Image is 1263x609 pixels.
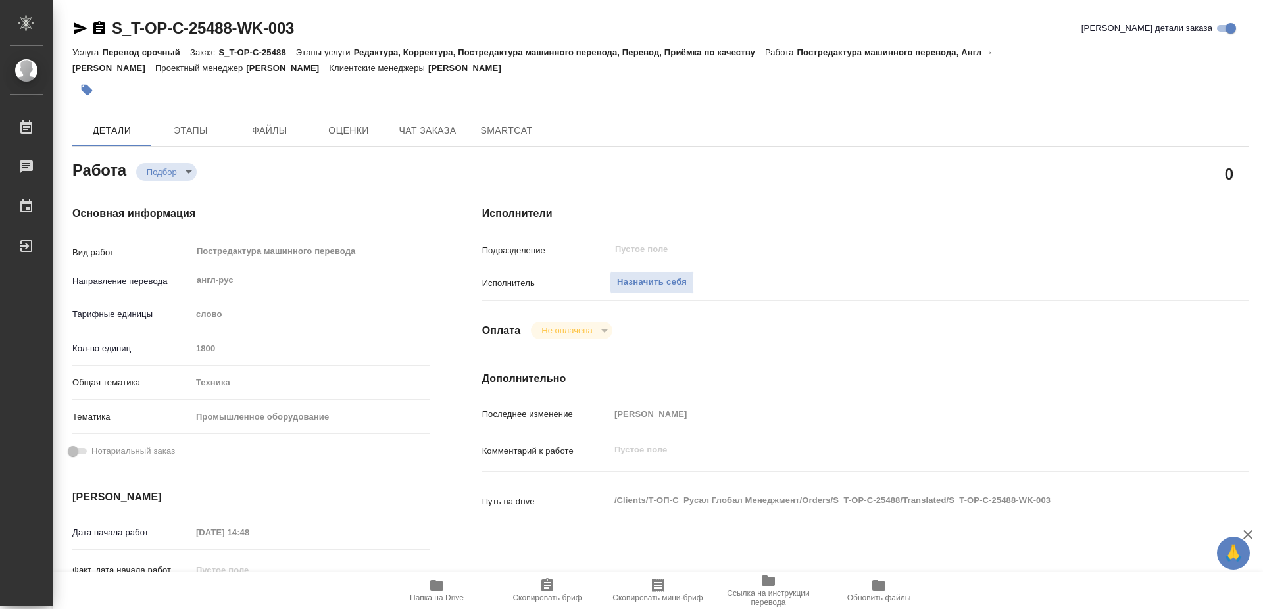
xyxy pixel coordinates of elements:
[72,275,191,288] p: Направление перевода
[475,122,538,139] span: SmartCat
[91,20,107,36] button: Скопировать ссылку
[482,244,610,257] p: Подразделение
[143,166,181,178] button: Подбор
[80,122,143,139] span: Детали
[614,241,1154,257] input: Пустое поле
[482,323,521,339] h4: Оплата
[610,271,694,294] button: Назначить себя
[72,47,102,57] p: Услуга
[296,47,354,57] p: Этапы услуги
[72,76,101,105] button: Добавить тэг
[238,122,301,139] span: Файлы
[72,246,191,259] p: Вид работ
[72,342,191,355] p: Кол-во единиц
[72,526,191,539] p: Дата начала работ
[1225,162,1233,185] h2: 0
[246,63,329,73] p: [PERSON_NAME]
[329,63,428,73] p: Клиентские менеджеры
[610,489,1185,512] textarea: /Clients/Т-ОП-С_Русал Глобал Менеджмент/Orders/S_T-OP-C-25488/Translated/S_T-OP-C-25488-WK-003
[72,410,191,424] p: Тематика
[1217,537,1250,570] button: 🙏
[72,564,191,577] p: Факт. дата начала работ
[191,406,430,428] div: Промышленное оборудование
[1222,539,1245,567] span: 🙏
[482,408,610,421] p: Последнее изменение
[410,593,464,602] span: Папка на Drive
[824,572,934,609] button: Обновить файлы
[218,47,295,57] p: S_T-OP-C-25488
[482,206,1249,222] h4: Исполнители
[72,308,191,321] p: Тарифные единицы
[136,163,197,181] div: Подбор
[617,275,687,290] span: Назначить себя
[721,589,816,607] span: Ссылка на инструкции перевода
[482,277,610,290] p: Исполнитель
[191,523,307,542] input: Пустое поле
[112,19,294,37] a: S_T-OP-C-25488-WK-003
[612,593,703,602] span: Скопировать мини-бриф
[72,489,430,505] h4: [PERSON_NAME]
[102,47,190,57] p: Перевод срочный
[1081,22,1212,35] span: [PERSON_NAME] детали заказа
[382,572,492,609] button: Папка на Drive
[354,47,765,57] p: Редактура, Корректура, Постредактура машинного перевода, Перевод, Приёмка по качеству
[396,122,459,139] span: Чат заказа
[492,572,603,609] button: Скопировать бриф
[482,495,610,508] p: Путь на drive
[531,322,612,339] div: Подбор
[603,572,713,609] button: Скопировать мини-бриф
[191,339,430,358] input: Пустое поле
[190,47,218,57] p: Заказ:
[847,593,911,602] span: Обновить файлы
[72,206,430,222] h4: Основная информация
[191,303,430,326] div: слово
[191,560,307,579] input: Пустое поле
[191,372,430,394] div: Техника
[765,47,797,57] p: Работа
[317,122,380,139] span: Оценки
[610,404,1185,424] input: Пустое поле
[428,63,511,73] p: [PERSON_NAME]
[537,325,596,336] button: Не оплачена
[155,63,246,73] p: Проектный менеджер
[159,122,222,139] span: Этапы
[482,445,610,458] p: Комментарий к работе
[482,371,1249,387] h4: Дополнительно
[91,445,175,458] span: Нотариальный заказ
[713,572,824,609] button: Ссылка на инструкции перевода
[512,593,582,602] span: Скопировать бриф
[72,20,88,36] button: Скопировать ссылку для ЯМессенджера
[72,376,191,389] p: Общая тематика
[72,157,126,181] h2: Работа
